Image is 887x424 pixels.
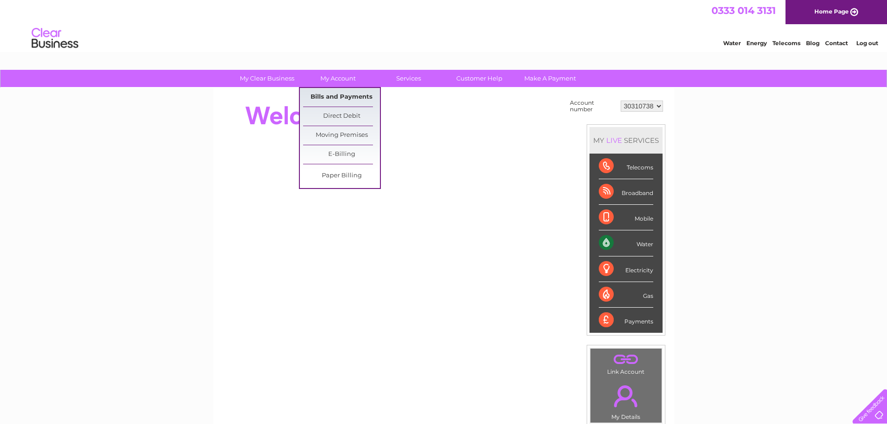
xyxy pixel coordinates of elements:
a: Energy [746,40,767,47]
div: Broadband [599,179,653,205]
a: Bills and Payments [303,88,380,107]
td: My Details [590,377,662,423]
div: MY SERVICES [589,127,663,154]
div: Clear Business is a trading name of Verastar Limited (registered in [GEOGRAPHIC_DATA] No. 3667643... [224,5,664,45]
div: Payments [599,308,653,333]
img: logo.png [31,24,79,53]
a: Paper Billing [303,167,380,185]
a: Log out [856,40,878,47]
a: . [593,380,659,412]
a: Telecoms [772,40,800,47]
td: Account number [568,97,618,115]
a: My Clear Business [229,70,305,87]
div: Gas [599,282,653,308]
a: Blog [806,40,819,47]
div: Electricity [599,256,653,282]
a: . [593,351,659,367]
td: Link Account [590,348,662,377]
a: Water [723,40,741,47]
a: Contact [825,40,848,47]
a: Customer Help [441,70,518,87]
a: Make A Payment [512,70,589,87]
a: Services [370,70,447,87]
a: E-Billing [303,145,380,164]
div: LIVE [604,136,624,145]
a: My Account [299,70,376,87]
a: Direct Debit [303,107,380,126]
a: 0333 014 3131 [711,5,776,16]
div: Mobile [599,205,653,230]
a: Moving Premises [303,126,380,145]
div: Telecoms [599,154,653,179]
div: Water [599,230,653,256]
